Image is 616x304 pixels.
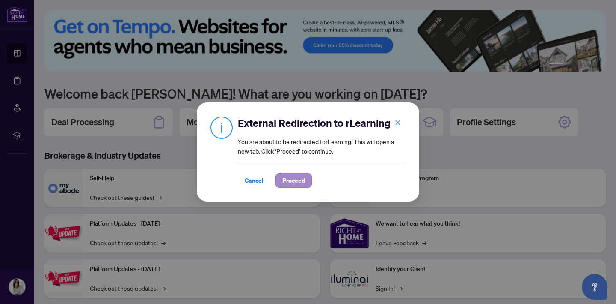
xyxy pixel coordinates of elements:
button: Open asap [582,274,607,300]
span: Proceed [282,174,305,187]
img: Info Icon [210,116,233,139]
h2: External Redirection to rLearning [238,116,406,130]
span: Cancel [245,174,264,187]
div: You are about to be redirected to rLearning . This will open a new tab. Click ‘Proceed’ to continue. [238,116,406,188]
span: close [395,120,401,126]
button: Cancel [238,173,270,188]
button: Proceed [275,173,312,188]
